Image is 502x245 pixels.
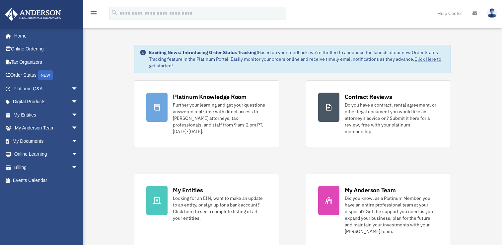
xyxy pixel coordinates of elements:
[149,56,441,69] a: Click Here to get started!
[71,95,85,109] span: arrow_drop_down
[173,186,203,194] div: My Entities
[345,195,439,235] div: Did you know, as a Platinum Member, you have an entire professional team at your disposal? Get th...
[5,55,88,69] a: Tax Organizers
[5,82,88,95] a: Platinum Q&Aarrow_drop_down
[5,29,85,42] a: Home
[5,161,88,174] a: Billingarrow_drop_down
[5,148,88,161] a: Online Learningarrow_drop_down
[345,186,396,194] div: My Anderson Team
[71,122,85,135] span: arrow_drop_down
[173,195,267,221] div: Looking for an EIN, want to make an update to an entity, or sign up for a bank account? Click her...
[345,102,439,135] div: Do you have a contract, rental agreement, or other legal document you would like an attorney's ad...
[5,122,88,135] a: My Anderson Teamarrow_drop_down
[71,148,85,161] span: arrow_drop_down
[5,42,88,56] a: Online Ordering
[71,108,85,122] span: arrow_drop_down
[345,93,392,101] div: Contract Reviews
[134,80,279,147] a: Platinum Knowledge Room Further your learning and get your questions answered real-time with dire...
[71,82,85,96] span: arrow_drop_down
[5,95,88,109] a: Digital Productsarrow_drop_down
[173,102,267,135] div: Further your learning and get your questions answered real-time with direct access to [PERSON_NAM...
[71,134,85,148] span: arrow_drop_down
[149,49,258,55] strong: Exciting News: Introducing Order Status Tracking!
[5,174,88,187] a: Events Calendar
[111,9,118,16] i: search
[487,8,497,18] img: User Pic
[5,134,88,148] a: My Documentsarrow_drop_down
[306,80,451,147] a: Contract Reviews Do you have a contract, rental agreement, or other legal document you would like...
[90,12,98,17] a: menu
[5,69,88,82] a: Order StatusNEW
[149,49,445,69] div: Based on your feedback, we're thrilled to announce the launch of our new Order Status Tracking fe...
[38,70,53,80] div: NEW
[71,161,85,174] span: arrow_drop_down
[90,9,98,17] i: menu
[3,8,63,21] img: Anderson Advisors Platinum Portal
[173,93,247,101] div: Platinum Knowledge Room
[5,108,88,122] a: My Entitiesarrow_drop_down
